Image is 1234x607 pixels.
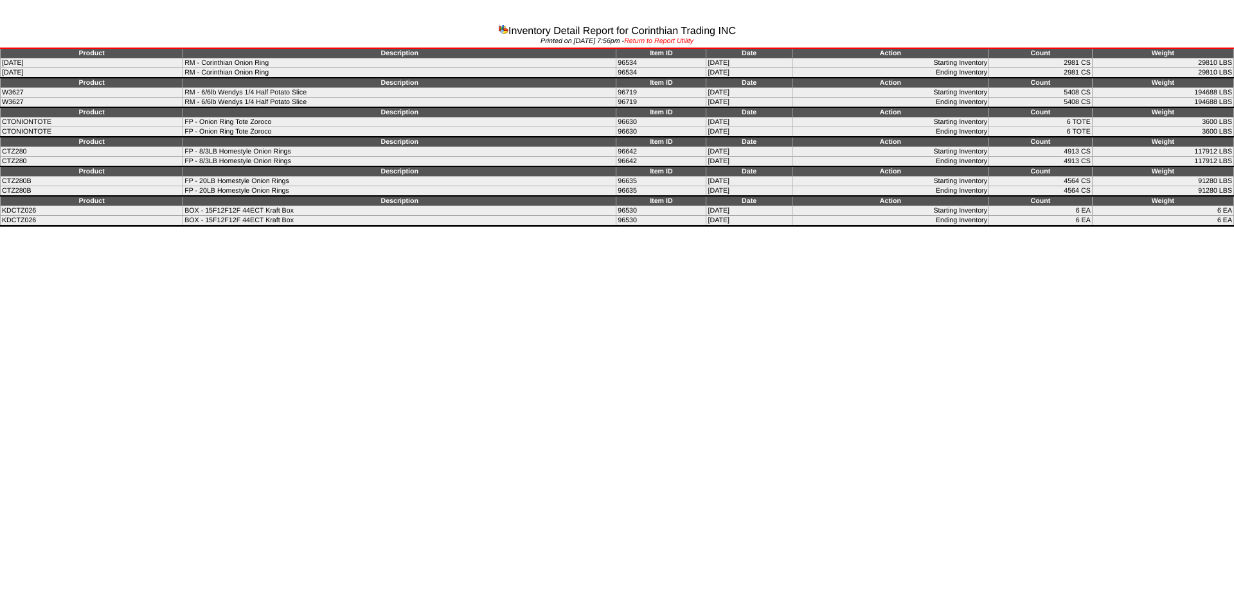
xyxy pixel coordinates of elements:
td: [DATE] [706,206,792,216]
td: 6 EA [1092,216,1233,226]
td: [DATE] [706,177,792,186]
td: 96530 [616,216,706,226]
td: 4913 CS [989,157,1093,167]
td: KDCTZ026 [1,216,183,226]
td: 91280 LBS [1092,186,1233,197]
td: [DATE] [706,88,792,98]
td: Starting Inventory [792,118,988,127]
td: KDCTZ026 [1,206,183,216]
td: [DATE] [706,127,792,137]
td: Description [183,137,616,147]
td: FP - 20LB Homestyle Onion Rings [183,177,616,186]
td: CTZ280B [1,186,183,197]
td: Description [183,166,616,177]
td: 5408 CS [989,88,1093,98]
td: 96642 [616,147,706,157]
td: Product [1,78,183,88]
td: W3627 [1,88,183,98]
td: 2981 CS [989,68,1093,78]
td: 29810 LBS [1092,68,1233,78]
td: Ending Inventory [792,186,988,197]
td: [DATE] [706,186,792,197]
td: [DATE] [706,58,792,68]
td: Weight [1092,137,1233,147]
td: Action [792,78,988,88]
td: Item ID [616,107,706,118]
td: 117912 LBS [1092,147,1233,157]
td: Product [1,107,183,118]
td: Weight [1092,48,1233,58]
td: 96642 [616,157,706,167]
td: Product [1,166,183,177]
td: [DATE] [1,58,183,68]
td: 3600 LBS [1092,127,1233,137]
td: [DATE] [706,118,792,127]
td: Starting Inventory [792,147,988,157]
td: RM - Corinthian Onion Ring [183,58,616,68]
td: CTONIONTOTE [1,118,183,127]
td: Description [183,48,616,58]
td: Starting Inventory [792,88,988,98]
td: Product [1,137,183,147]
td: Count [989,78,1093,88]
td: 96534 [616,68,706,78]
td: Action [792,107,988,118]
td: W3627 [1,98,183,108]
td: RM - Corinthian Onion Ring [183,68,616,78]
td: Ending Inventory [792,98,988,108]
td: Item ID [616,137,706,147]
td: Ending Inventory [792,127,988,137]
td: CTZ280B [1,177,183,186]
td: Description [183,107,616,118]
td: Product [1,48,183,58]
td: Starting Inventory [792,58,988,68]
td: Action [792,196,988,206]
td: Weight [1092,166,1233,177]
td: 96635 [616,186,706,197]
td: 5408 CS [989,98,1093,108]
td: [DATE] [706,216,792,226]
td: 6 TOTE [989,118,1093,127]
td: Ending Inventory [792,157,988,167]
td: Description [183,78,616,88]
td: 96530 [616,206,706,216]
td: 96534 [616,58,706,68]
td: 4564 CS [989,186,1093,197]
td: 29810 LBS [1092,58,1233,68]
td: CTZ280 [1,157,183,167]
td: BOX - 15F12F12F 44ECT Kraft Box [183,206,616,216]
td: 3600 LBS [1092,118,1233,127]
td: Weight [1092,78,1233,88]
td: Ending Inventory [792,68,988,78]
td: Count [989,196,1093,206]
td: Description [183,196,616,206]
td: 96630 [616,127,706,137]
td: FP - Onion Ring Tote Zoroco [183,127,616,137]
td: 117912 LBS [1092,157,1233,167]
td: 194688 LBS [1092,98,1233,108]
td: 96630 [616,118,706,127]
td: Count [989,166,1093,177]
td: 194688 LBS [1092,88,1233,98]
img: graph.gif [498,24,508,34]
td: Count [989,48,1093,58]
td: [DATE] [706,157,792,167]
td: 6 TOTE [989,127,1093,137]
td: [DATE] [1,68,183,78]
td: [DATE] [706,68,792,78]
td: FP - 20LB Homestyle Onion Rings [183,186,616,197]
td: 6 EA [1092,206,1233,216]
td: Starting Inventory [792,206,988,216]
td: 6 EA [989,216,1093,226]
td: [DATE] [706,98,792,108]
td: RM - 6/6lb Wendys 1/4 Half Potato Slice [183,98,616,108]
td: Weight [1092,196,1233,206]
td: FP - 8/3LB Homestyle Onion Rings [183,157,616,167]
td: [DATE] [706,147,792,157]
td: Starting Inventory [792,177,988,186]
td: CTONIONTOTE [1,127,183,137]
td: Item ID [616,166,706,177]
td: Date [706,78,792,88]
td: Action [792,137,988,147]
td: 96635 [616,177,706,186]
